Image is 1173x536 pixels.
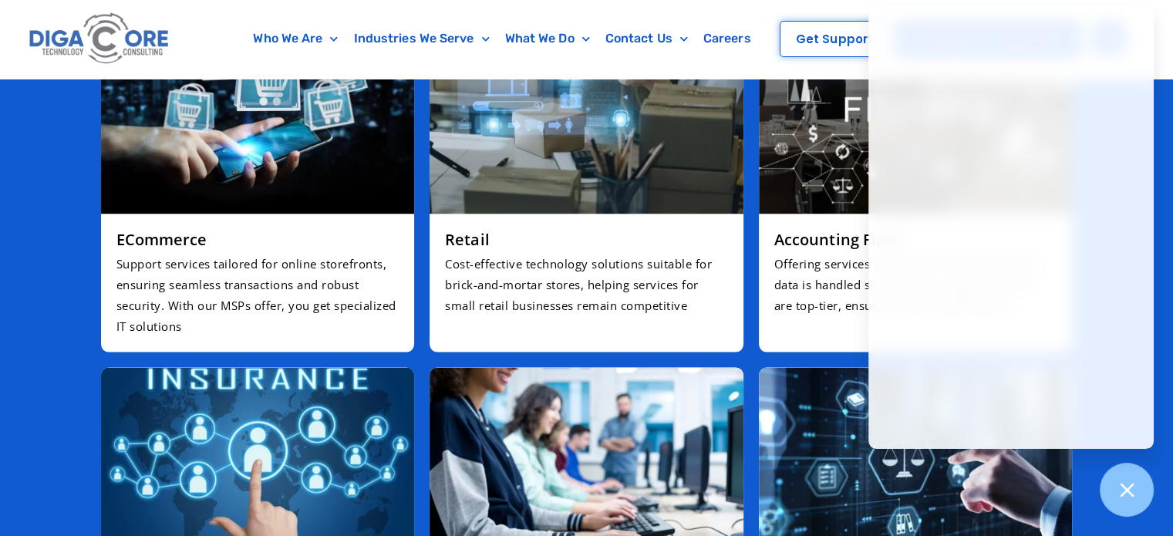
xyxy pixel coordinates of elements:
span: Get Support [796,33,873,45]
a: Careers [696,21,759,56]
p: Offering services that ensure sensitive financial data is handled securely. Our support services ... [774,253,1057,315]
a: Contact Us [598,21,696,56]
a: Get Support [780,21,889,57]
img: Digacore logo 1 [25,8,174,70]
img: Cloud computing services for retail business [430,21,743,214]
p: Support services tailored for online storefronts, ensuring seamless transactions and robust secur... [116,253,399,336]
img: eCommerce support services in NJ [101,21,415,214]
a: Who We Are [245,21,345,56]
a: Industries We Serve [346,21,497,56]
h3: Retail [445,229,728,249]
img: managed it services for small business, managed it services for Finance [759,21,1073,214]
nav: Menu [235,21,769,56]
p: Cost-effective technology solutions suitable for brick-and-mortar stores, helping services for sm... [445,253,728,315]
a: What We Do [497,21,598,56]
iframe: Chatgenie Messenger [868,5,1154,449]
h3: eCommerce [116,229,399,249]
h3: Accounting Firms [774,229,1057,249]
